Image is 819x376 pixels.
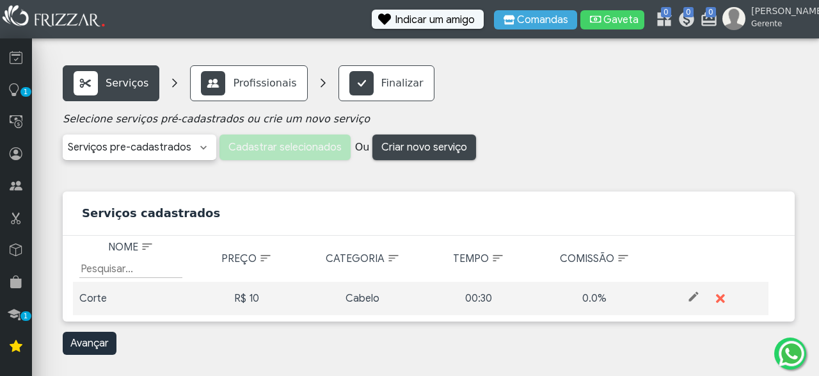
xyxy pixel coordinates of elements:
span: Categoria [326,252,385,265]
button: Criar novo serviço [372,135,476,160]
a: Avançar [63,332,116,355]
span: Preço [221,252,257,265]
span: ui-button [722,289,723,308]
li: Serviços pre-cadastrados [68,140,191,155]
div: 00:30 [427,291,530,306]
a: [PERSON_NAME] Gerente [722,7,813,30]
a: 0 [678,10,690,33]
span: Nome [108,241,138,254]
a: Profissionais [190,65,307,101]
input: Pesquisar... [79,260,182,278]
a: 0 [700,10,713,33]
p: Profissionais [233,76,296,91]
span: Comissão [560,252,614,265]
a: Finalizar [338,65,434,101]
th: Comissão: activate to sort column ascending [537,236,653,282]
span: Criar novo serviço [381,138,467,157]
th: Tempo: activate to sort column ascending [420,236,536,282]
div: Corte [79,291,182,306]
button: Gaveta [580,10,644,29]
button: Indicar um amigo [372,10,484,29]
span: Indicar um amigo [395,15,475,25]
th: Categoria: activate to sort column ascending [305,236,420,282]
button: ui-button [713,286,732,311]
p: Serviços [106,76,148,91]
span: Comandas [517,15,568,25]
span: 0 [683,7,694,17]
th: Nome: activate to sort column ascending [73,236,189,282]
span: Ou [355,141,370,153]
span: 1 [20,311,31,321]
i: Selecione serviços pré-cadastrados ou crie um novo serviço [63,113,370,125]
p: Finalizar [381,76,424,91]
img: whatsapp.png [776,338,807,369]
span: 0 [706,7,716,17]
h5: Serviços cadastrados [82,206,220,220]
a: Serviços [63,65,159,101]
span: 0 [661,7,671,17]
span: Gaveta [603,15,635,25]
div: R$ 10 [195,291,298,306]
div: 0.0% [543,291,646,306]
span: [PERSON_NAME] [751,4,809,18]
div: Cabelo [311,291,414,306]
span: Tempo [453,252,489,265]
button: Comandas [494,10,577,29]
span: Gerente [751,18,809,29]
span: 1 [20,87,31,97]
a: 0 [655,10,668,33]
th: Preço: activate to sort column ascending [189,236,305,282]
